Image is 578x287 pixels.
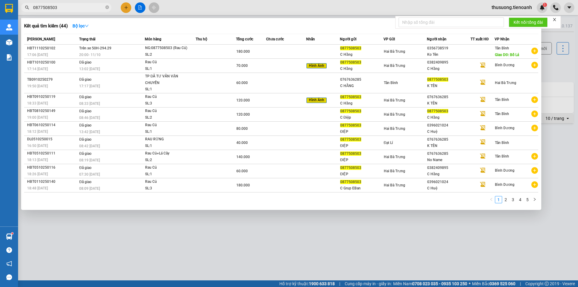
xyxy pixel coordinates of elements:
[79,37,95,41] span: Trạng thái
[488,196,495,203] button: left
[495,154,509,158] span: Tân Bình
[340,166,361,170] span: 0877508503
[495,53,519,57] span: Giao DĐ: Bố Lá
[27,122,77,128] div: HBT0610250114
[340,185,383,192] div: C Grup EBan
[27,144,48,148] span: 16:50 [DATE]
[552,17,557,22] span: close
[531,153,538,160] span: plus-circle
[6,24,12,30] img: warehouse-icon
[145,108,190,114] div: Rau Củ
[427,59,470,66] div: 0382409895
[236,49,250,54] span: 180.000
[531,48,538,54] span: plus-circle
[306,63,327,69] span: Hình Ảnh
[427,100,470,107] div: K TÊN
[6,54,12,61] img: solution-icon
[495,46,509,50] span: Tân Bình
[79,151,92,156] span: Đã giao
[145,185,190,192] div: SL: 3
[489,198,493,201] span: left
[145,157,190,164] div: SL: 2
[510,196,516,203] a: 3
[79,46,111,50] span: Trên xe 50H-294.29
[145,86,190,93] div: SL: 1
[340,66,383,72] div: C Hằng
[531,111,538,117] span: plus-circle
[340,76,383,83] div: 0767636285
[236,155,250,159] span: 140.000
[340,51,383,58] div: C Hằng
[145,179,190,185] div: Rau Củ
[27,67,48,71] span: 17:14 [DATE]
[384,183,405,187] span: Hai Bà Trưng
[145,66,190,72] div: SL: 1
[236,37,253,41] span: Tổng cước
[471,37,489,41] span: TT xuất HĐ
[509,196,517,203] li: 3
[236,64,248,68] span: 70.000
[427,45,470,51] div: 0356738519
[524,196,531,203] li: 5
[427,51,470,58] div: Ko Tên
[25,5,29,10] span: search
[27,45,77,51] div: HBT1110250102
[495,81,516,85] span: Hai Bà Trưng
[79,67,100,71] span: 13:02 [DATE]
[68,21,94,31] button: Bộ lọcdown
[427,122,470,129] div: 0396021024
[145,73,190,86] div: TP ĐÃ TƯ VẤN VẬN CHUYỂN
[399,17,504,27] input: Nhập số tổng đài
[79,186,100,191] span: 08:09 [DATE]
[340,157,383,163] div: ĐIỆP
[427,136,470,143] div: 0767636285
[495,141,509,145] span: Tân Bình
[79,166,92,170] span: Đã giao
[384,126,405,131] span: Hai Bà Trưng
[340,129,383,135] div: ĐIỆP
[145,164,190,171] div: Rau Củ
[266,37,284,41] span: Chưa cước
[495,196,502,203] a: 1
[531,196,538,203] button: right
[531,125,538,131] span: plus-circle
[6,247,12,253] span: question-circle
[340,180,361,184] span: 0877508503
[384,98,405,102] span: Hai Bà Trưng
[384,141,393,145] span: Đạt Lí
[79,116,100,120] span: 08:46 [DATE]
[24,23,68,29] h3: Kết quả tìm kiếm ( 44 )
[340,83,383,89] div: C HẰNG
[145,51,190,58] div: SL: 2
[384,155,405,159] span: Hai Bà Trưng
[145,114,190,121] div: SL: 2
[509,17,548,27] button: Kết nối tổng đài
[384,37,395,41] span: VP Gửi
[340,95,361,99] span: 0877508503
[79,172,100,176] span: 07:30 [DATE]
[79,130,100,134] span: 13:42 [DATE]
[145,171,190,178] div: SL: 1
[79,109,92,113] span: Đã giao
[427,151,470,157] div: 0767636285
[79,137,92,142] span: Đã giao
[236,112,250,117] span: 120.000
[427,129,470,135] div: C Huệ
[306,98,327,103] span: Hình Ảnh
[5,4,13,13] img: logo-vxr
[27,179,77,185] div: HBT0110250140
[27,150,77,157] div: HBT0510250111
[495,126,514,130] span: Bình Dương
[6,39,12,45] img: warehouse-icon
[79,95,92,99] span: Đã giao
[384,112,405,117] span: Hai Bà Trưng
[79,158,100,162] span: 08:19 [DATE]
[145,45,190,51] div: NG:0877508503 (Rau Củ)
[531,196,538,203] li: Next Page
[495,37,509,41] span: VP Nhận
[27,164,77,171] div: HBT0510250116
[236,183,250,187] span: 180.000
[236,81,248,85] span: 60.000
[502,196,509,203] li: 2
[145,136,190,143] div: RAU RỪNG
